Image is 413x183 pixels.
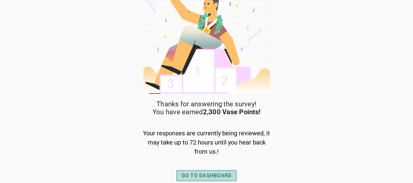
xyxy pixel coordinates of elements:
strong: 2,300 Vase Points! [203,108,261,116]
span: Thanks for answering the survey! [157,100,256,108]
div: Your responses are currently being reviewed, it may take up to 72 hours until you hear back from ... [142,129,271,156]
span: You have earned [153,108,260,116]
button: GO TO DASHBOARD [176,170,237,181]
div: GO TO DASHBOARD [182,172,232,179]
